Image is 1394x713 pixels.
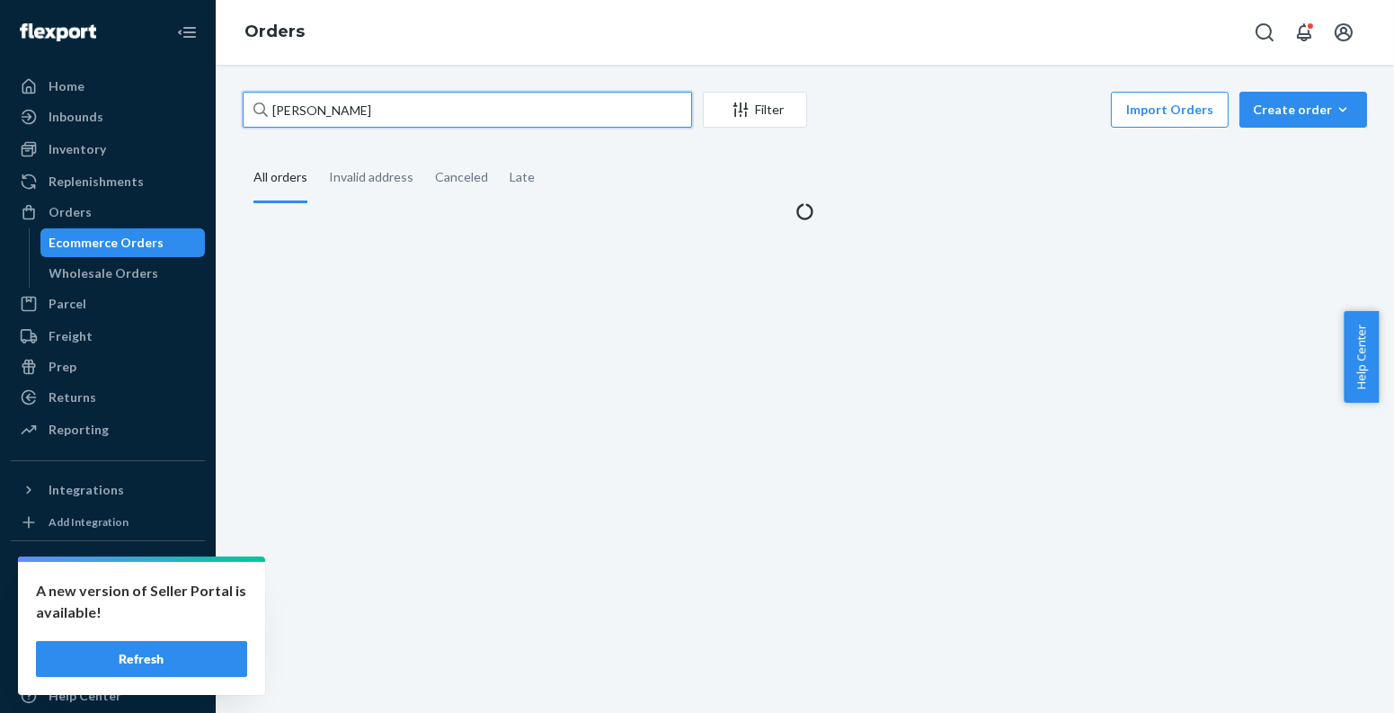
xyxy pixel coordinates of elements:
div: Reporting [49,421,109,439]
a: Help Center [11,682,205,710]
a: Inbounds [11,102,205,131]
a: Add Fast Tag [11,592,205,613]
div: Ecommerce Orders [49,234,164,252]
div: Home [49,77,84,95]
button: Fast Tags [11,556,205,584]
a: Add Integration [11,512,205,533]
div: Freight [49,327,93,345]
a: Home [11,72,205,101]
div: Filter [704,101,806,119]
div: Canceled [435,154,488,201]
div: Orders [49,203,92,221]
a: Inventory [11,135,205,164]
button: Close Navigation [169,14,205,50]
div: Add Integration [49,514,129,530]
button: Refresh [36,641,247,677]
button: Open account menu [1326,14,1362,50]
div: Late [510,154,535,201]
ol: breadcrumbs [230,6,319,58]
a: Orders [244,22,305,41]
button: Import Orders [1111,92,1229,128]
a: Replenishments [11,167,205,196]
div: Parcel [49,295,86,313]
div: Integrations [49,481,124,499]
button: Open notifications [1286,14,1322,50]
a: Prep [11,352,205,381]
div: Wholesale Orders [49,264,159,282]
button: Open Search Box [1247,14,1283,50]
button: Filter [703,92,807,128]
button: Create order [1239,92,1367,128]
a: Talk to Support [11,651,205,680]
a: Parcel [11,290,205,318]
div: Invalid address [329,154,413,201]
a: Orders [11,198,205,227]
a: Ecommerce Orders [40,228,206,257]
input: Search orders [243,92,692,128]
img: Flexport logo [20,23,96,41]
a: Returns [11,383,205,412]
div: Replenishments [49,173,144,191]
button: Help Center [1344,311,1379,403]
div: All orders [253,154,307,203]
div: Inventory [49,140,106,158]
button: Integrations [11,476,205,504]
div: Help Center [49,687,121,705]
a: Reporting [11,415,205,444]
div: Returns [49,388,96,406]
div: Create order [1253,101,1354,119]
a: Settings [11,620,205,649]
div: Inbounds [49,108,103,126]
a: Freight [11,322,205,351]
div: Prep [49,358,76,376]
p: A new version of Seller Portal is available! [36,580,247,623]
a: Wholesale Orders [40,259,206,288]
